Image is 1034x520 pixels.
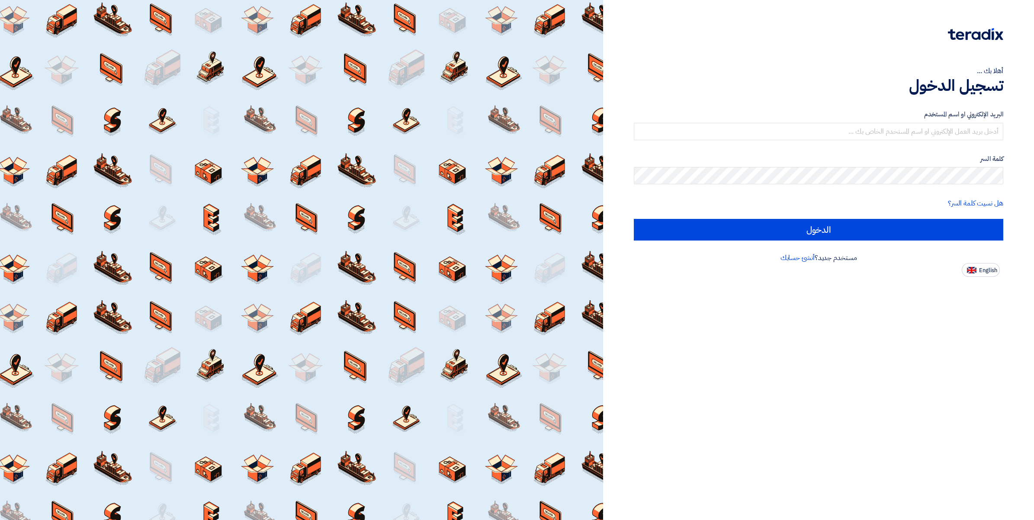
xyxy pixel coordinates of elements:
span: English [979,267,997,273]
img: Teradix logo [948,28,1003,40]
a: هل نسيت كلمة السر؟ [948,198,1003,209]
div: مستخدم جديد؟ [634,253,1003,263]
input: الدخول [634,219,1003,241]
div: أهلا بك ... [634,66,1003,76]
label: كلمة السر [634,154,1003,164]
input: أدخل بريد العمل الإلكتروني او اسم المستخدم الخاص بك ... [634,123,1003,140]
a: أنشئ حسابك [780,253,815,263]
label: البريد الإلكتروني او اسم المستخدم [634,109,1003,119]
button: English [962,263,1000,277]
h1: تسجيل الدخول [634,76,1003,95]
img: en-US.png [967,267,976,273]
